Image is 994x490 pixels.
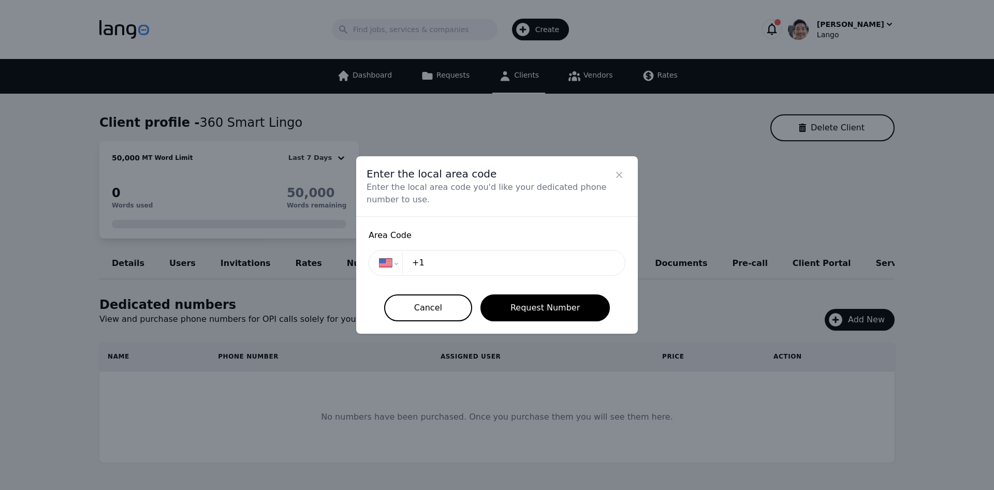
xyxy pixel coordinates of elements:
span: Area Code [369,229,625,242]
button: Cancel [384,294,472,321]
input: Enter Phone Number [406,253,615,273]
span: Enter the local area code you'd like your dedicated phone number to use. [367,181,611,206]
button: Close [611,167,627,183]
button: Request Number [480,294,610,321]
span: Enter the local area code [367,167,611,181]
